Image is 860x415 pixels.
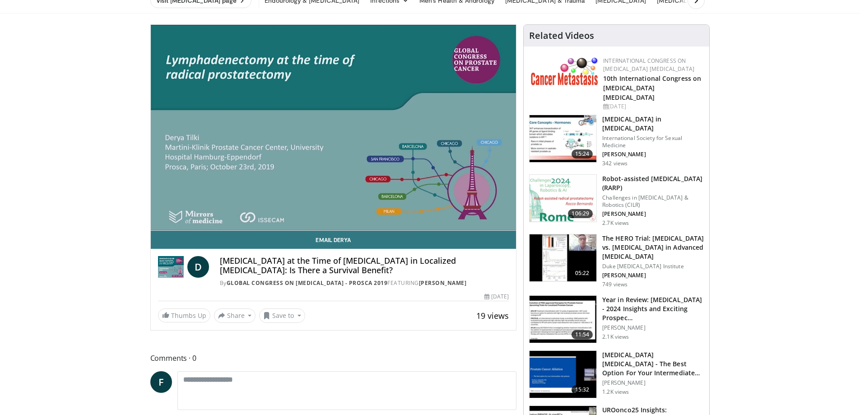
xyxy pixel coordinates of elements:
div: By FEATURING [220,279,509,287]
span: 15:32 [572,385,593,394]
img: Global Congress on Prostate Cancer - PROSCA 2019 [158,256,184,278]
a: Global Congress on [MEDICAL_DATA] - PROSCA 2019 [227,279,388,287]
img: 7b039f69-709e-453b-99be-03a5bd12f97d.150x105_q85_crop-smart_upscale.jpg [530,234,596,281]
h4: Related Videos [529,30,594,41]
a: 05:22 The HERO Trial: [MEDICAL_DATA] vs. [MEDICAL_DATA] in Advanced [MEDICAL_DATA] Duke [MEDICAL_... [529,234,704,288]
span: 19 views [476,310,509,321]
div: [DATE] [484,293,509,301]
p: 749 views [602,281,628,288]
p: 2.1K views [602,333,629,340]
a: D [187,256,209,278]
p: [PERSON_NAME] [602,272,704,279]
a: F [150,371,172,393]
img: e8c70d27-1de6-4f96-8443-e45a92da8dc0.png.150x105_q85_crop-smart_upscale.png [530,351,596,398]
h3: The HERO Trial: [MEDICAL_DATA] vs. [MEDICAL_DATA] in Advanced [MEDICAL_DATA] [602,234,704,261]
button: Save to [259,308,305,323]
p: International Society for Sexual Medicine [602,135,704,149]
a: International Congress on [MEDICAL_DATA] [MEDICAL_DATA] [603,57,694,73]
p: [PERSON_NAME] [602,151,704,158]
a: Email Derya [151,231,516,249]
p: [PERSON_NAME] [602,379,704,387]
span: 05:22 [572,269,593,278]
span: 106:29 [568,209,593,218]
h3: [MEDICAL_DATA] [MEDICAL_DATA] - The Best Option For Your Intermediate Ris… [602,350,704,378]
img: 57508ba9-ba58-4a02-afac-a3f3814e9278.150x105_q85_crop-smart_upscale.jpg [530,296,596,343]
p: [PERSON_NAME] [602,210,704,218]
img: 6ff8bc22-9509-4454-a4f8-ac79dd3b8976.png.150x105_q85_autocrop_double_scale_upscale_version-0.2.png [531,57,599,85]
p: Duke [MEDICAL_DATA] Institute [602,263,704,270]
span: 11:54 [572,330,593,339]
a: [PERSON_NAME] [419,279,467,287]
span: Comments 0 [150,352,517,364]
p: [PERSON_NAME] [602,324,704,331]
h3: [MEDICAL_DATA] in [MEDICAL_DATA] [602,115,704,133]
a: 10th International Congress on [MEDICAL_DATA] [MEDICAL_DATA] [603,74,701,102]
p: 342 views [602,160,628,167]
img: 2dcd46b0-69d8-4ad2-b40e-235fd6bffe84.png.150x105_q85_crop-smart_upscale.png [530,175,596,222]
h3: Robot-assisted [MEDICAL_DATA] (RARP) [602,174,704,192]
img: 071bd5b9-4e3a-42ba-823d-e72ebf74963f.150x105_q85_crop-smart_upscale.jpg [530,115,596,162]
a: 11:54 Year in Review: [MEDICAL_DATA] - 2024 Insights and Exciting Prospec… [PERSON_NAME] 2.1K views [529,295,704,343]
p: 2.7K views [602,219,629,227]
span: 15:24 [572,149,593,159]
a: 15:24 [MEDICAL_DATA] in [MEDICAL_DATA] International Society for Sexual Medicine [PERSON_NAME] 34... [529,115,704,167]
video-js: Video Player [151,25,516,231]
p: Challenges in [MEDICAL_DATA] & Robotics (CILR) [602,194,704,209]
h3: Year in Review: [MEDICAL_DATA] - 2024 Insights and Exciting Prospec… [602,295,704,322]
div: [DATE] [603,103,702,111]
p: 1.2K views [602,388,629,396]
button: Share [214,308,256,323]
a: 106:29 Robot-assisted [MEDICAL_DATA] (RARP) Challenges in [MEDICAL_DATA] & Robotics (CILR) [PERSO... [529,174,704,227]
h4: [MEDICAL_DATA] at the Time of [MEDICAL_DATA] in Localized [MEDICAL_DATA]: Is There a Survival Ben... [220,256,509,275]
a: 15:32 [MEDICAL_DATA] [MEDICAL_DATA] - The Best Option For Your Intermediate Ris… [PERSON_NAME] 1.... [529,350,704,398]
a: Thumbs Up [158,308,210,322]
